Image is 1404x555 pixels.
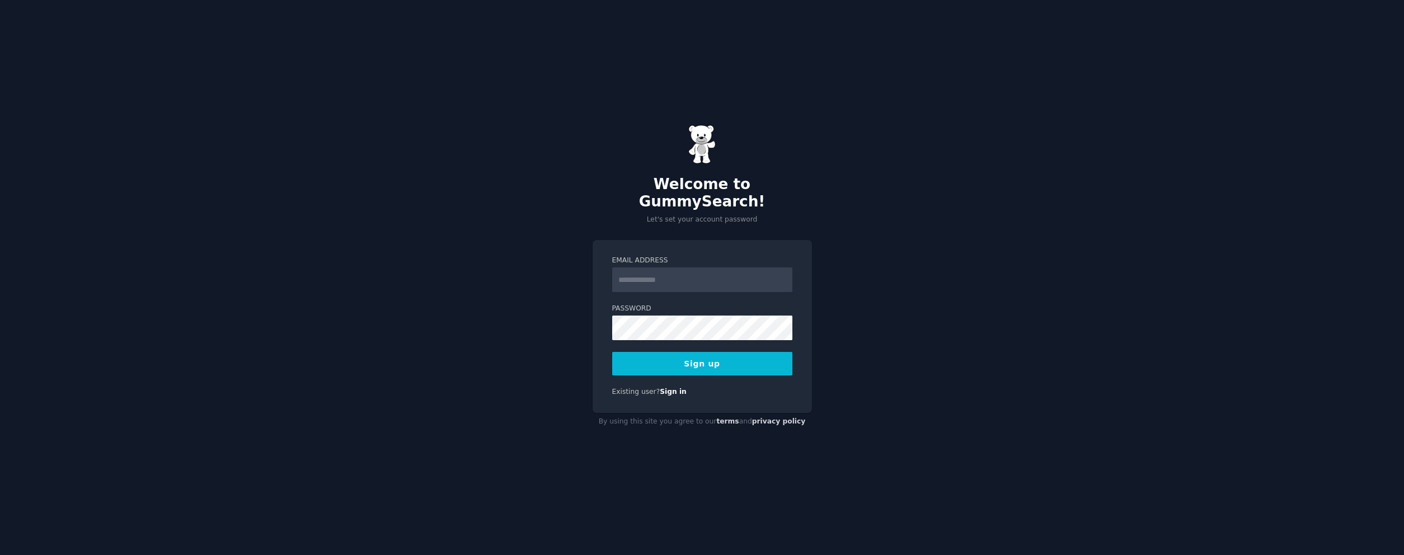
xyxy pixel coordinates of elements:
label: Password [612,304,792,314]
a: privacy policy [752,417,806,425]
p: Let's set your account password [593,215,812,225]
span: Existing user? [612,388,660,396]
label: Email Address [612,256,792,266]
a: terms [716,417,739,425]
a: Sign in [660,388,687,396]
button: Sign up [612,352,792,375]
img: Gummy Bear [688,125,716,164]
div: By using this site you agree to our and [593,413,812,431]
h2: Welcome to GummySearch! [593,176,812,211]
